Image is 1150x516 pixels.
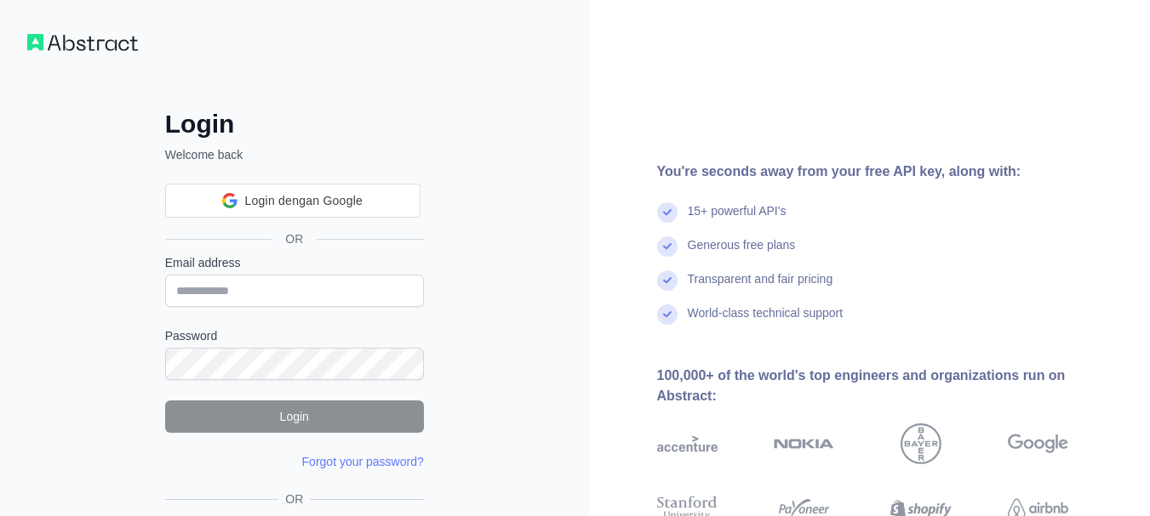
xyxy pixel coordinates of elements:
[688,270,833,304] div: Transparent and fair pricing
[165,184,421,218] div: Login dengan Google
[165,109,424,139] h2: Login
[657,236,678,257] img: check mark
[244,192,363,210] span: Login dengan Google
[688,236,796,270] div: Generous free plans
[27,34,138,51] img: Workflow
[278,490,310,507] span: OR
[657,202,678,223] img: check mark
[657,270,678,291] img: check mark
[688,304,844,338] div: World-class technical support
[657,423,718,464] img: accenture
[901,423,941,464] img: bayer
[165,400,424,433] button: Login
[657,366,1124,406] div: 100,000+ of the world's top engineers and organizations run on Abstract:
[302,455,424,468] a: Forgot your password?
[657,162,1124,182] div: You're seconds away from your free API key, along with:
[165,254,424,271] label: Email address
[165,146,424,163] p: Welcome back
[657,304,678,325] img: check mark
[1008,423,1068,464] img: google
[774,423,834,464] img: nokia
[165,327,424,344] label: Password
[272,230,317,247] span: OR
[688,202,787,236] div: 15+ powerful API's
